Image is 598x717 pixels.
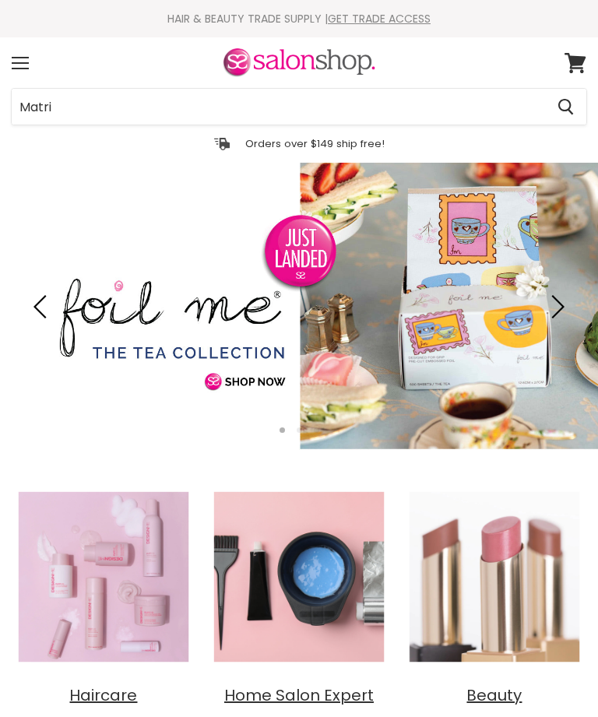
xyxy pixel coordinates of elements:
[11,88,587,125] form: Product
[27,291,58,322] button: Previous
[12,89,545,125] input: Search
[314,427,319,433] li: Page dot 3
[12,485,195,669] img: Haircare
[328,11,431,26] a: GET TRADE ACCESS
[280,427,285,433] li: Page dot 1
[245,137,385,150] p: Orders over $149 ship free!
[69,684,137,706] span: Haircare
[403,485,586,705] a: Beauty Beauty
[545,89,586,125] button: Search
[297,427,302,433] li: Page dot 2
[207,485,391,705] a: Home Salon Expert Home Salon Expert
[403,485,586,669] img: Beauty
[224,684,374,706] span: Home Salon Expert
[540,291,571,322] button: Next
[207,485,391,669] img: Home Salon Expert
[466,684,522,706] span: Beauty
[12,485,195,705] a: Haircare Haircare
